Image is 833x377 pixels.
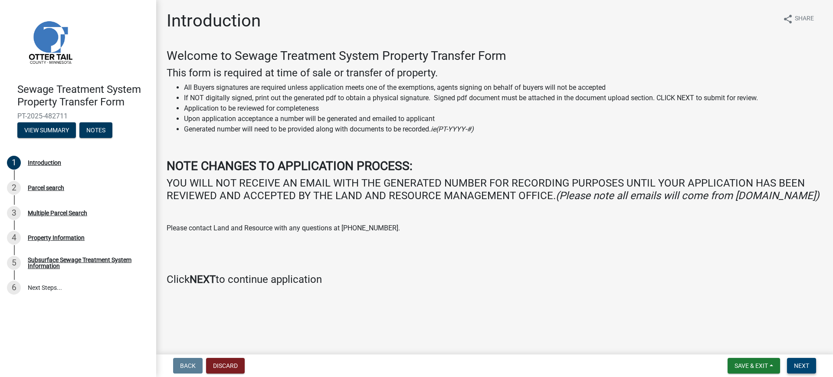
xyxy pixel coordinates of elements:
span: Back [180,362,196,369]
strong: NOTE CHANGES TO APPLICATION PROCESS: [167,159,413,173]
div: Parcel search [28,185,64,191]
span: Save & Exit [735,362,768,369]
li: Application to be reviewed for completeness [184,103,823,114]
div: Multiple Parcel Search [28,210,87,216]
i: (Please note all emails will come from [DOMAIN_NAME]) [556,190,819,202]
div: 5 [7,256,21,270]
button: View Summary [17,122,76,138]
h4: This form is required at time of sale or transfer of property. [167,67,823,79]
h3: Welcome to Sewage Treatment System Property Transfer Form [167,49,823,63]
button: shareShare [776,10,821,27]
i: ie(PT-YYYY-#) [431,125,474,133]
i: share [783,14,793,24]
span: PT-2025-482711 [17,112,139,120]
span: Share [795,14,814,24]
li: Generated number will need to be provided along with documents to be recorded. [184,124,823,134]
div: Introduction [28,160,61,166]
p: Please contact Land and Resource with any questions at [PHONE_NUMBER]. [167,223,823,233]
div: 6 [7,281,21,295]
h4: Sewage Treatment System Property Transfer Form [17,83,149,108]
div: 3 [7,206,21,220]
li: If NOT digitally signed, print out the generated pdf to obtain a physical signature. Signed pdf d... [184,93,823,103]
li: Upon application acceptance a number will be generated and emailed to applicant [184,114,823,124]
button: Save & Exit [728,358,780,374]
h4: YOU WILL NOT RECEIVE AN EMAIL WITH THE GENERATED NUMBER FOR RECORDING PURPOSES UNTIL YOUR APPLICA... [167,177,823,202]
div: 4 [7,231,21,245]
strong: NEXT [190,273,216,285]
h1: Introduction [167,10,261,31]
img: Otter Tail County, Minnesota [17,9,82,74]
div: Property Information [28,235,85,241]
wm-modal-confirm: Notes [79,127,112,134]
div: Subsurface Sewage Treatment System Information [28,257,142,269]
button: Notes [79,122,112,138]
div: 1 [7,156,21,170]
span: Next [794,362,809,369]
div: 2 [7,181,21,195]
li: All Buyers signatures are required unless application meets one of the exemptions, agents signing... [184,82,823,93]
button: Next [787,358,816,374]
button: Discard [206,358,245,374]
button: Back [173,358,203,374]
wm-modal-confirm: Summary [17,127,76,134]
h4: Click to continue application [167,273,823,286]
